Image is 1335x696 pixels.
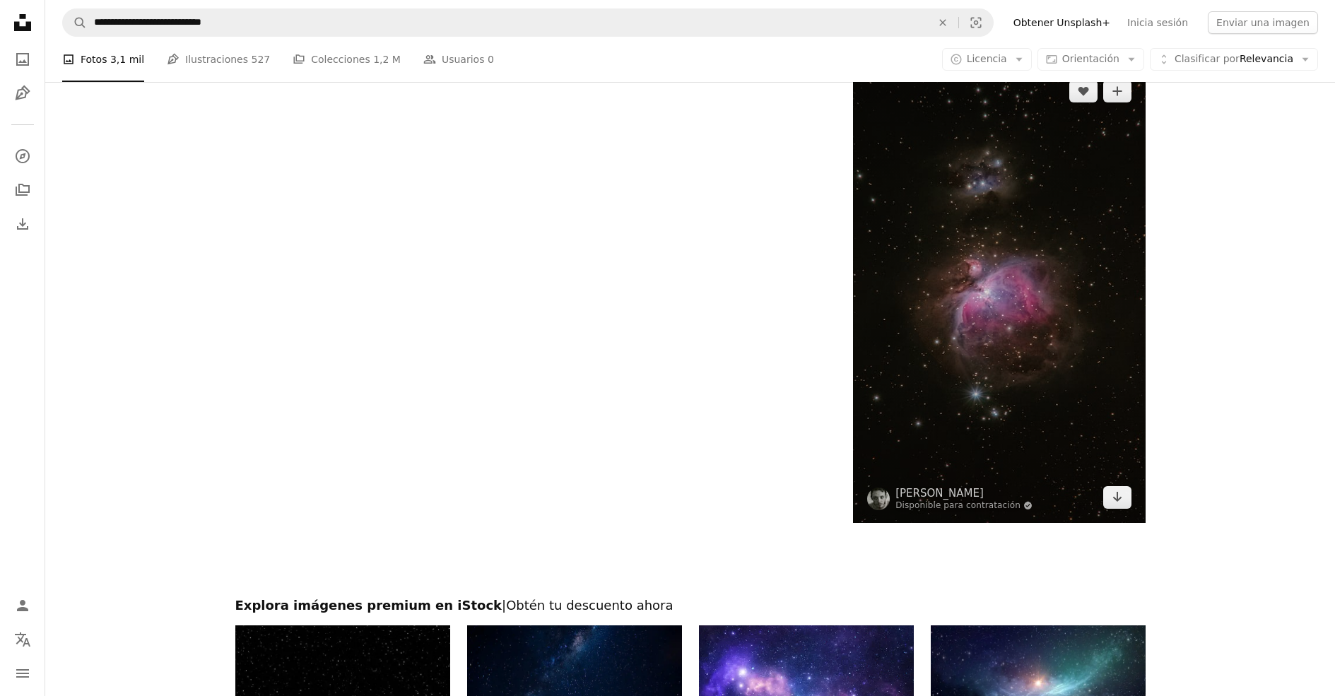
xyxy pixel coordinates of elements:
span: Clasificar por [1175,53,1240,64]
span: Licencia [967,53,1007,64]
button: Menú [8,659,37,688]
a: Disponible para contratación [895,500,1033,512]
a: [PERSON_NAME] [895,486,1033,500]
form: Encuentra imágenes en todo el sitio [62,8,994,37]
button: Añade a la colección [1103,80,1131,102]
a: Ilustraciones 527 [167,37,270,82]
a: Iniciar sesión / Registrarse [8,591,37,620]
span: 527 [251,52,270,67]
a: Ilustraciones [8,79,37,107]
a: Obtener Unsplash+ [1005,11,1119,34]
a: Colecciones [8,176,37,204]
a: Historial de descargas [8,210,37,238]
a: Fotos [8,45,37,73]
h2: Explora imágenes premium en iStock [235,597,1146,614]
a: Colecciones 1,2 M [293,37,401,82]
button: Orientación [1037,48,1144,71]
span: | Obtén tu descuento ahora [502,598,673,613]
button: Idioma [8,625,37,654]
img: Dos estrellas en medio de un cielo negro [853,66,1145,522]
button: Clasificar porRelevancia [1150,48,1318,71]
span: 1,2 M [373,52,401,67]
span: Relevancia [1175,52,1293,66]
a: Descargar [1103,486,1131,509]
a: Dos estrellas en medio de un cielo negro [853,288,1145,300]
a: Inicia sesión [1119,11,1196,34]
a: Explorar [8,142,37,170]
button: Licencia [942,48,1032,71]
button: Borrar [927,9,958,36]
span: 0 [488,52,494,67]
a: Inicio — Unsplash [8,8,37,40]
button: Me gusta [1069,80,1098,102]
img: Ve al perfil de Alexander Andrews [867,488,890,510]
a: Usuarios 0 [423,37,494,82]
button: Buscar en Unsplash [63,9,87,36]
button: Enviar una imagen [1208,11,1318,34]
span: Orientación [1062,53,1119,64]
button: Búsqueda visual [959,9,993,36]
